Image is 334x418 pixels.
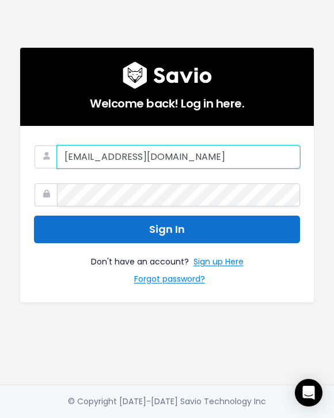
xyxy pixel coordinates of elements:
[123,62,212,89] img: logo600x187.a314fd40982d.png
[34,243,300,288] div: Don't have an account?
[57,145,300,168] input: Your Work Email Address
[193,255,244,271] a: Sign up Here
[34,216,300,244] button: Sign In
[134,272,205,289] a: Forgot password?
[295,379,322,407] div: Open Intercom Messenger
[34,89,300,112] h5: Welcome back! Log in here.
[68,394,266,409] div: © Copyright [DATE]-[DATE] Savio Technology Inc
